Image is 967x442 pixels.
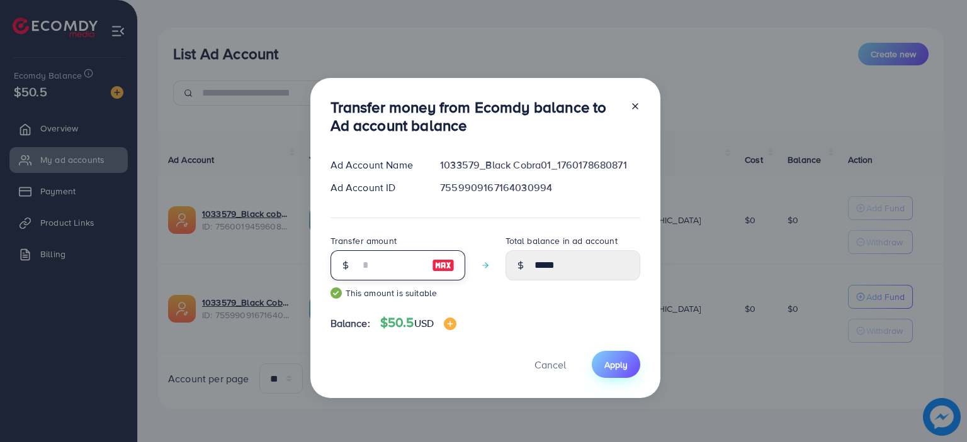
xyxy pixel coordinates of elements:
div: Ad Account Name [320,158,431,172]
div: Ad Account ID [320,180,431,195]
label: Total balance in ad account [506,235,618,247]
img: image [444,318,456,330]
h4: $50.5 [380,315,456,331]
div: 7559909167164030994 [430,180,650,195]
button: Apply [592,351,640,378]
img: guide [331,287,342,299]
h3: Transfer money from Ecomdy balance to Ad account balance [331,98,620,135]
span: USD [414,316,434,330]
small: This amount is suitable [331,287,465,299]
img: image [432,258,455,273]
span: Balance: [331,316,370,331]
button: Cancel [519,351,582,378]
span: Cancel [534,358,566,372]
label: Transfer amount [331,235,397,247]
span: Apply [604,358,628,371]
div: 1033579_Black Cobra01_1760178680871 [430,158,650,172]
